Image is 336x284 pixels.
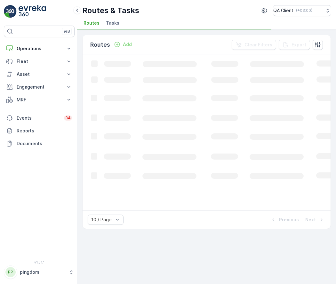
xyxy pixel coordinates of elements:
[19,5,46,18] img: logo_light-DOdMpM7g.png
[64,29,70,34] p: ⌘B
[269,216,300,224] button: Previous
[296,8,312,13] p: ( +03:00 )
[82,5,139,16] p: Routes & Tasks
[17,115,60,121] p: Events
[4,265,75,279] button: PPpingdom
[4,93,75,106] button: MRF
[17,58,62,65] p: Fleet
[292,42,306,48] p: Export
[4,137,75,150] a: Documents
[4,42,75,55] button: Operations
[17,140,72,147] p: Documents
[84,20,100,26] span: Routes
[17,84,62,90] p: Engagement
[4,124,75,137] a: Reports
[111,41,134,48] button: Add
[4,112,75,124] a: Events34
[20,269,66,275] p: pingdom
[305,216,325,224] button: Next
[279,217,299,223] p: Previous
[4,55,75,68] button: Fleet
[4,5,17,18] img: logo
[279,40,310,50] button: Export
[5,267,16,277] div: PP
[17,128,72,134] p: Reports
[123,41,132,48] p: Add
[273,5,331,16] button: QA Client(+03:00)
[273,7,293,14] p: QA Client
[244,42,272,48] p: Clear Filters
[106,20,119,26] span: Tasks
[232,40,276,50] button: Clear Filters
[305,217,316,223] p: Next
[17,71,62,77] p: Asset
[90,40,110,49] p: Routes
[17,45,62,52] p: Operations
[17,97,62,103] p: MRF
[4,81,75,93] button: Engagement
[4,260,75,264] span: v 1.51.1
[65,115,71,121] p: 34
[4,68,75,81] button: Asset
